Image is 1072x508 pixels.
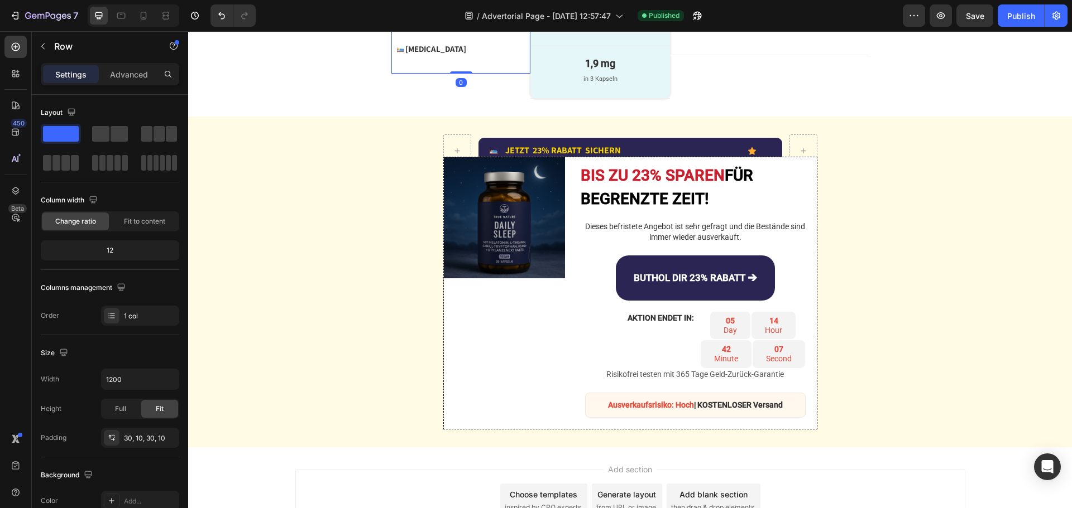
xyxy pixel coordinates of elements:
[349,44,475,52] p: in 3 Kapseln
[110,69,148,80] p: Advanced
[349,25,475,40] p: 1,9 mg
[41,280,128,296] div: Columns management
[578,323,604,332] p: Second
[393,135,537,153] span: BIS ZU 23% SPAREN
[43,243,177,258] div: 12
[73,9,78,22] p: 7
[54,40,149,53] p: Row
[301,115,309,123] img: 1f6cc-1f3fd.svg
[477,10,480,22] span: /
[535,294,549,304] p: Day
[102,369,179,389] input: Auto
[446,242,569,251] p: ButHol dir 23% Rabatt 🡪
[966,11,984,21] span: Save
[11,119,27,128] div: 450
[407,369,607,380] p: | KOSTENLOSER Versand
[482,10,611,22] span: Advertorial Page - [DATE] 12:57:47
[322,457,389,469] div: Choose templates
[124,433,176,443] div: 30, 10, 30, 10
[393,190,622,212] p: Dieses befristete Angebot ist sehr gefragt und die Bestände sind immer wieder ausverkauft.
[526,323,550,332] p: Minute
[1034,453,1061,480] div: Open Intercom Messenger
[115,404,126,414] span: Full
[210,4,256,27] div: Undo/Redo
[483,471,566,481] span: then drag & drop elements
[998,4,1045,27] button: Publish
[41,468,95,483] div: Background
[409,457,468,469] div: Generate layout
[408,471,468,481] span: from URL or image
[535,285,549,294] div: 05
[41,404,61,414] div: Height
[41,374,59,384] div: Width
[267,47,279,56] div: 0
[491,457,559,469] div: Add blank section
[577,294,594,304] p: Hour
[55,216,96,226] span: Change ratio
[4,4,83,27] button: 7
[256,126,377,247] img: gempages_501617521984537776-367ed953-770c-486a-83a7-1a59c2c4a60b.png
[41,433,66,443] div: Padding
[415,432,468,444] span: Add section
[398,338,616,349] p: Risikofrei testen mit 365 Tage Geld-Zurück-Garantie
[55,69,87,80] p: Settings
[428,224,587,269] button: <p>ButHol dir 23% Rabatt &nbsp;🡪</p>
[8,204,27,213] div: Beta
[1007,10,1035,22] div: Publish
[156,404,164,414] span: Fit
[420,369,506,378] span: Ausverkaufsrisiko: Hoch
[577,285,594,294] div: 14
[41,311,59,321] div: Order
[124,216,165,226] span: Fit to content
[124,311,176,321] div: 1 col
[578,313,604,323] div: 07
[124,496,176,506] div: Add...
[393,282,506,292] p: AKTION ENDET IN:
[391,132,623,181] h2: FÜR BEGRENZTE ZEIT!
[317,471,393,481] span: inspired by CRO experts
[41,105,78,120] div: Layout
[188,31,1072,508] iframe: Design area
[41,193,100,208] div: Column width
[317,113,434,125] p: JETZT 23% RABATT SICHERN
[526,313,550,323] div: 42
[956,4,993,27] button: Save
[41,496,58,506] div: Color
[41,346,70,361] div: Size
[649,11,679,21] span: Published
